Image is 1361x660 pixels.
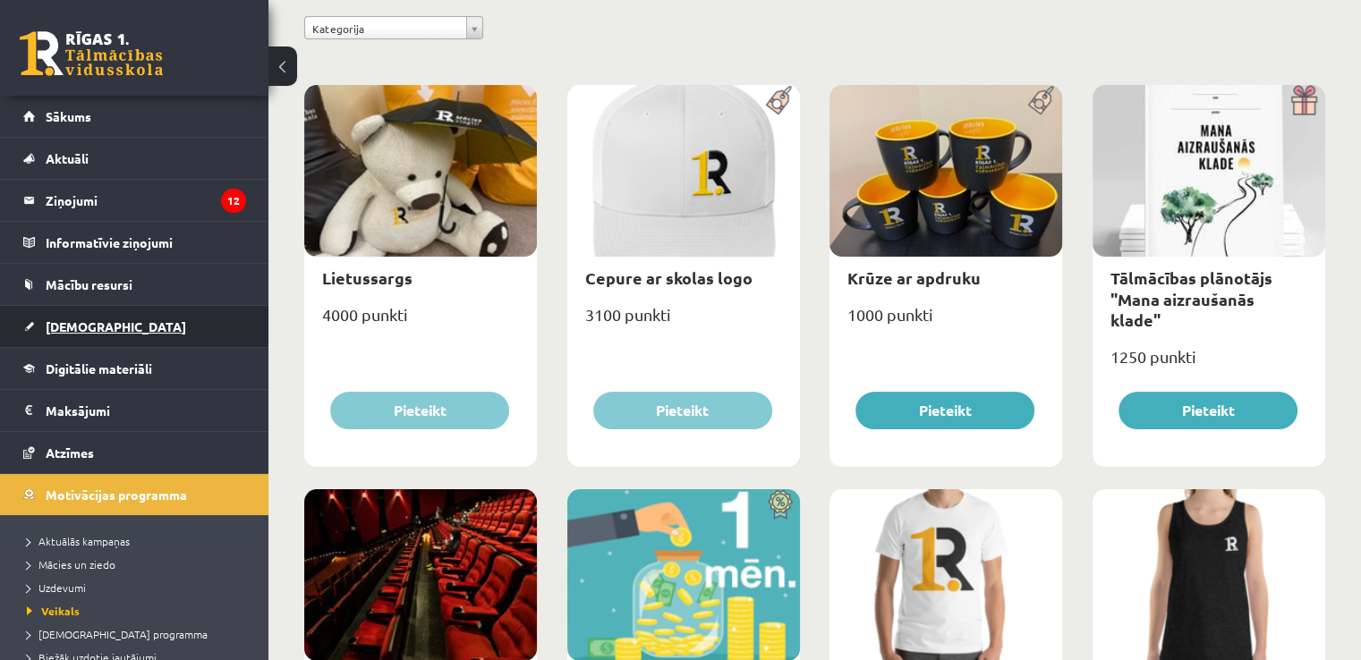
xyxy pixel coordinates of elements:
[1110,267,1272,330] a: Tālmācības plānotājs "Mana aizraušanās klade"
[322,267,413,288] a: Lietussargs
[27,580,251,596] a: Uzdevumi
[23,96,246,137] a: Sākums
[46,318,186,334] span: [DEMOGRAPHIC_DATA]
[23,222,246,263] a: Informatīvie ziņojumi
[46,180,246,221] legend: Ziņojumi
[23,180,246,221] a: Ziņojumi12
[585,267,753,288] a: Cepure ar skolas logo
[304,300,537,344] div: 4000 punkti
[304,16,483,39] a: Kategorija
[330,392,509,429] button: Pieteikt
[23,264,246,305] a: Mācību resursi
[23,348,246,389] a: Digitālie materiāli
[46,444,94,461] span: Atzīmes
[1285,85,1325,115] img: Dāvana ar pārsteigumu
[46,150,89,166] span: Aktuāli
[27,626,251,642] a: [DEMOGRAPHIC_DATA] programma
[27,556,251,572] a: Mācies un ziedo
[760,489,800,520] img: Atlaide
[27,603,251,619] a: Veikals
[1119,392,1297,429] button: Pieteikt
[20,31,163,76] a: Rīgas 1. Tālmācības vidusskola
[23,306,246,347] a: [DEMOGRAPHIC_DATA]
[312,17,459,40] span: Kategorija
[829,300,1062,344] div: 1000 punkti
[567,300,800,344] div: 3100 punkti
[27,557,115,571] span: Mācies un ziedo
[847,267,981,288] a: Krūze ar apdruku
[27,604,80,618] span: Veikals
[46,276,132,292] span: Mācību resursi
[27,627,208,641] span: [DEMOGRAPHIC_DATA] programma
[46,222,246,263] legend: Informatīvie ziņojumi
[23,138,246,179] a: Aktuāli
[46,487,187,503] span: Motivācijas programma
[46,360,152,377] span: Digitālie materiāli
[1022,85,1062,115] img: Populāra prece
[27,580,86,595] span: Uzdevumi
[23,432,246,473] a: Atzīmes
[23,390,246,431] a: Maksājumi
[855,392,1034,429] button: Pieteikt
[23,474,246,515] a: Motivācijas programma
[46,108,91,124] span: Sākums
[1093,342,1325,386] div: 1250 punkti
[221,189,246,213] i: 12
[46,390,246,431] legend: Maksājumi
[760,85,800,115] img: Populāra prece
[27,533,251,549] a: Aktuālās kampaņas
[593,392,772,429] button: Pieteikt
[27,534,130,548] span: Aktuālās kampaņas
